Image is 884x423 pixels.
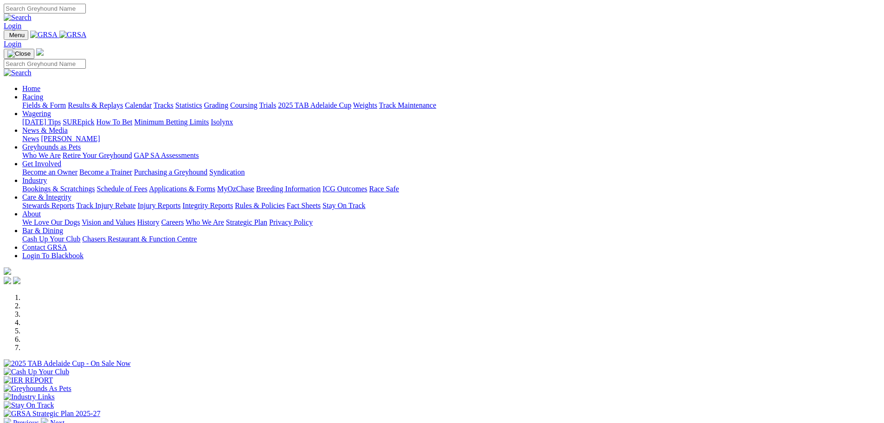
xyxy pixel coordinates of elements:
a: Care & Integrity [22,193,71,201]
a: Who We Are [186,218,224,226]
a: Login [4,40,21,48]
a: Login [4,22,21,30]
a: Applications & Forms [149,185,215,193]
a: Careers [161,218,184,226]
a: Bookings & Scratchings [22,185,95,193]
img: logo-grsa-white.png [4,267,11,275]
img: twitter.svg [13,277,20,284]
img: 2025 TAB Adelaide Cup - On Sale Now [4,359,131,368]
a: [DATE] Tips [22,118,61,126]
a: News & Media [22,126,68,134]
a: Get Involved [22,160,61,168]
a: Industry [22,176,47,184]
a: MyOzChase [217,185,254,193]
a: Track Injury Rebate [76,202,136,209]
img: Industry Links [4,393,55,401]
img: GRSA [30,31,58,39]
a: Syndication [209,168,245,176]
a: Integrity Reports [182,202,233,209]
a: News [22,135,39,143]
span: Menu [9,32,25,39]
a: We Love Our Dogs [22,218,80,226]
img: Greyhounds As Pets [4,384,71,393]
div: About [22,218,880,227]
a: Rules & Policies [235,202,285,209]
img: Close [7,50,31,58]
button: Toggle navigation [4,30,28,40]
a: About [22,210,41,218]
a: Vision and Values [82,218,135,226]
img: Cash Up Your Club [4,368,69,376]
img: Search [4,69,32,77]
a: Minimum Betting Limits [134,118,209,126]
a: Trials [259,101,276,109]
a: Fields & Form [22,101,66,109]
a: Purchasing a Greyhound [134,168,207,176]
a: Breeding Information [256,185,321,193]
a: Racing [22,93,43,101]
img: logo-grsa-white.png [36,48,44,56]
a: Who We Are [22,151,61,159]
a: SUREpick [63,118,94,126]
div: Wagering [22,118,880,126]
a: Login To Blackbook [22,252,84,260]
div: News & Media [22,135,880,143]
a: Chasers Restaurant & Function Centre [82,235,197,243]
a: Injury Reports [137,202,181,209]
a: Bar & Dining [22,227,63,234]
a: Become an Owner [22,168,77,176]
a: Tracks [154,101,174,109]
a: How To Bet [97,118,133,126]
a: Schedule of Fees [97,185,147,193]
a: GAP SA Assessments [134,151,199,159]
input: Search [4,59,86,69]
a: 2025 TAB Adelaide Cup [278,101,351,109]
a: Privacy Policy [269,218,313,226]
div: Get Involved [22,168,880,176]
a: Grading [204,101,228,109]
a: Cash Up Your Club [22,235,80,243]
button: Toggle navigation [4,49,34,59]
a: Retire Your Greyhound [63,151,132,159]
a: Calendar [125,101,152,109]
div: Bar & Dining [22,235,880,243]
a: Stewards Reports [22,202,74,209]
a: Become a Trainer [79,168,132,176]
a: Track Maintenance [379,101,436,109]
a: Contact GRSA [22,243,67,251]
div: Industry [22,185,880,193]
a: ICG Outcomes [323,185,367,193]
a: History [137,218,159,226]
img: GRSA [59,31,87,39]
img: Stay On Track [4,401,54,410]
a: Strategic Plan [226,218,267,226]
img: Search [4,13,32,22]
img: IER REPORT [4,376,53,384]
a: Isolynx [211,118,233,126]
a: Results & Replays [68,101,123,109]
a: [PERSON_NAME] [41,135,100,143]
img: facebook.svg [4,277,11,284]
a: Fact Sheets [287,202,321,209]
a: Stay On Track [323,202,365,209]
a: Home [22,85,40,92]
div: Racing [22,101,880,110]
a: Greyhounds as Pets [22,143,81,151]
a: Weights [353,101,377,109]
a: Wagering [22,110,51,117]
a: Coursing [230,101,258,109]
div: Greyhounds as Pets [22,151,880,160]
div: Care & Integrity [22,202,880,210]
input: Search [4,4,86,13]
img: GRSA Strategic Plan 2025-27 [4,410,100,418]
a: Race Safe [369,185,399,193]
a: Statistics [175,101,202,109]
